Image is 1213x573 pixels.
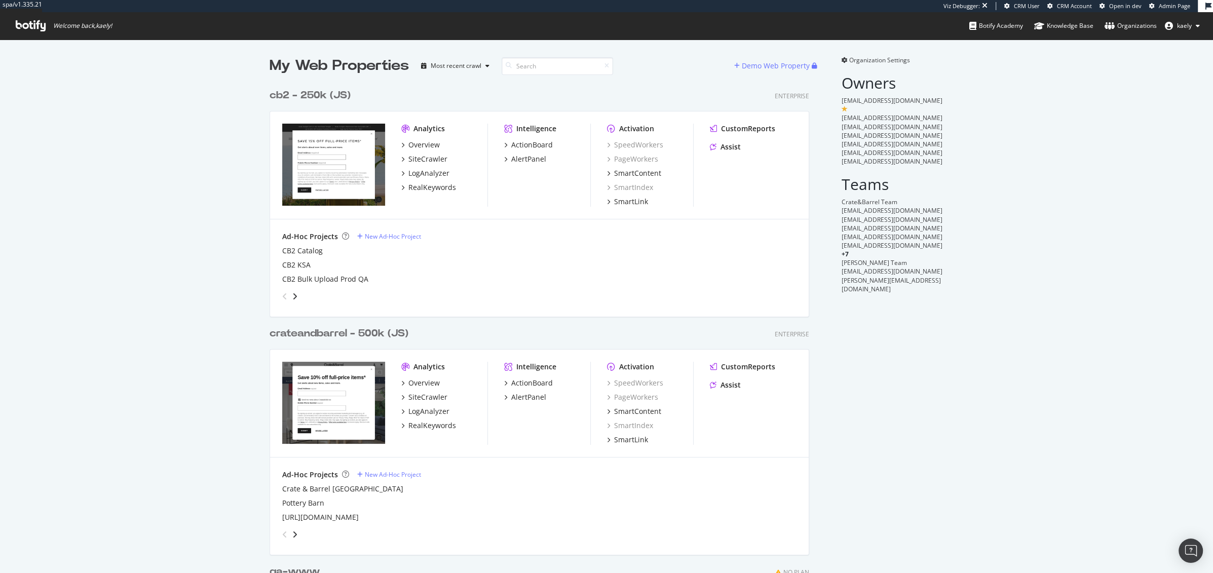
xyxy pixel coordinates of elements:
[969,21,1023,31] div: Botify Academy
[710,124,775,134] a: CustomReports
[408,182,456,193] div: RealKeywords
[721,362,775,372] div: CustomReports
[607,140,663,150] a: SpeedWorkers
[842,224,942,233] span: [EMAIL_ADDRESS][DOMAIN_NAME]
[842,276,941,293] span: [PERSON_NAME][EMAIL_ADDRESS][DOMAIN_NAME]
[842,176,943,193] h2: Teams
[511,154,546,164] div: AlertPanel
[357,232,421,241] a: New Ad-Hoc Project
[270,326,408,341] div: crateandbarrel - 500k (JS)
[408,378,440,388] div: Overview
[842,198,943,206] div: Crate&Barrel Team
[504,140,553,150] a: ActionBoard
[607,168,661,178] a: SmartContent
[619,124,654,134] div: Activation
[842,233,942,241] span: [EMAIL_ADDRESS][DOMAIN_NAME]
[607,435,648,445] a: SmartLink
[742,61,810,71] div: Demo Web Property
[270,56,409,76] div: My Web Properties
[413,362,445,372] div: Analytics
[1004,2,1040,10] a: CRM User
[431,63,481,69] div: Most recent crawl
[969,12,1023,40] a: Botify Academy
[1179,539,1203,563] div: Open Intercom Messenger
[842,123,942,131] span: [EMAIL_ADDRESS][DOMAIN_NAME]
[607,378,663,388] a: SpeedWorkers
[516,362,556,372] div: Intelligence
[282,232,338,242] div: Ad-Hoc Projects
[270,88,351,103] div: cb2 - 250k (JS)
[607,406,661,416] a: SmartContent
[401,168,449,178] a: LogAnalyzer
[291,291,298,301] div: angle-right
[282,498,324,508] div: Pottery Barn
[1034,12,1093,40] a: Knowledge Base
[278,526,291,543] div: angle-left
[1149,2,1190,10] a: Admin Page
[842,250,849,258] span: + 7
[282,484,403,494] a: Crate & Barrel [GEOGRAPHIC_DATA]
[710,380,741,390] a: Assist
[842,113,942,122] span: [EMAIL_ADDRESS][DOMAIN_NAME]
[53,22,112,30] span: Welcome back, kaely !
[504,378,553,388] a: ActionBoard
[734,58,812,74] button: Demo Web Property
[775,92,809,100] div: Enterprise
[842,131,942,140] span: [EMAIL_ADDRESS][DOMAIN_NAME]
[614,168,661,178] div: SmartContent
[282,260,311,270] a: CB2 KSA
[401,378,440,388] a: Overview
[413,124,445,134] div: Analytics
[607,392,658,402] a: PageWorkers
[849,56,910,64] span: Organization Settings
[1100,2,1142,10] a: Open in dev
[842,157,942,166] span: [EMAIL_ADDRESS][DOMAIN_NAME]
[401,392,447,402] a: SiteCrawler
[619,362,654,372] div: Activation
[614,406,661,416] div: SmartContent
[408,154,447,164] div: SiteCrawler
[842,206,942,215] span: [EMAIL_ADDRESS][DOMAIN_NAME]
[607,421,653,431] a: SmartIndex
[365,470,421,479] div: New Ad-Hoc Project
[607,154,658,164] a: PageWorkers
[278,288,291,304] div: angle-left
[842,148,942,157] span: [EMAIL_ADDRESS][DOMAIN_NAME]
[408,421,456,431] div: RealKeywords
[401,140,440,150] a: Overview
[1057,2,1092,10] span: CRM Account
[710,142,741,152] a: Assist
[710,362,775,372] a: CustomReports
[842,258,943,267] div: [PERSON_NAME] Team
[607,182,653,193] a: SmartIndex
[511,392,546,402] div: AlertPanel
[357,470,421,479] a: New Ad-Hoc Project
[721,124,775,134] div: CustomReports
[842,215,942,224] span: [EMAIL_ADDRESS][DOMAIN_NAME]
[842,241,942,250] span: [EMAIL_ADDRESS][DOMAIN_NAME]
[1105,12,1157,40] a: Organizations
[504,154,546,164] a: AlertPanel
[408,140,440,150] div: Overview
[1157,18,1208,34] button: kaely
[1047,2,1092,10] a: CRM Account
[1109,2,1142,10] span: Open in dev
[842,96,942,105] span: [EMAIL_ADDRESS][DOMAIN_NAME]
[408,392,447,402] div: SiteCrawler
[401,182,456,193] a: RealKeywords
[721,142,741,152] div: Assist
[408,406,449,416] div: LogAnalyzer
[842,74,943,91] h2: Owners
[1034,21,1093,31] div: Knowledge Base
[775,330,809,338] div: Enterprise
[502,57,613,75] input: Search
[282,246,323,256] a: CB2 Catalog
[282,512,359,522] a: [URL][DOMAIN_NAME]
[1177,21,1192,30] span: kaely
